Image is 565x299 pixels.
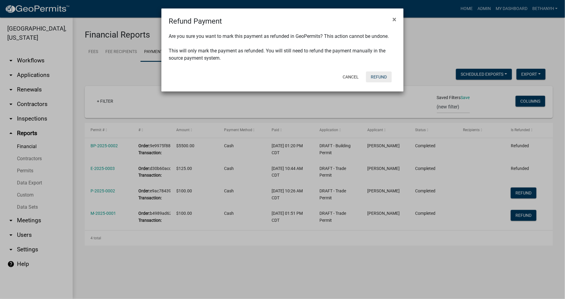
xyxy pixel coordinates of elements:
[338,71,364,82] button: Cancel
[392,15,396,24] span: ×
[366,71,392,82] button: Refund
[161,27,404,69] div: Are you sure you want to mark this payment as refunded in GeoPermits? This action cannot be undon...
[388,11,401,28] button: Close
[169,16,222,27] h4: Refund Payment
